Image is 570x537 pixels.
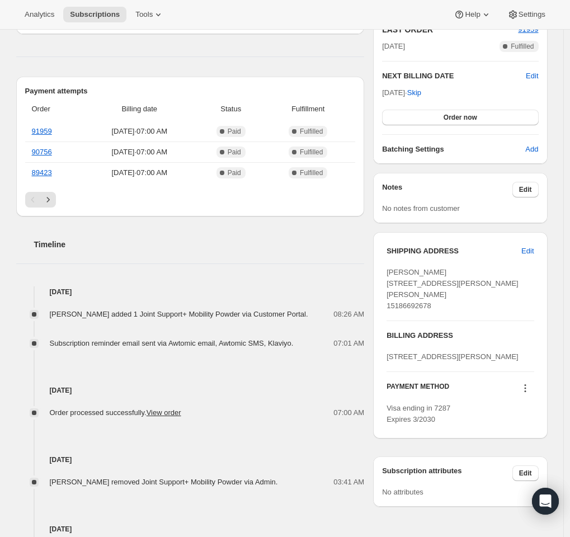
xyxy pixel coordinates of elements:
h6: Batching Settings [382,144,525,155]
button: Subscriptions [63,7,126,22]
span: No attributes [382,488,423,496]
button: Edit [515,242,540,260]
span: Fulfilled [300,127,323,136]
nav: Pagination [25,192,356,208]
span: 03:41 AM [333,477,364,488]
h2: NEXT BILLING DATE [382,70,526,82]
span: Edit [519,469,532,478]
span: Subscription reminder email sent via Awtomic email, Awtomic SMS, Klaviyo. [50,339,294,347]
span: Paid [228,168,241,177]
h4: [DATE] [16,524,365,535]
span: [DATE] · 07:00 AM [84,167,194,178]
span: [PERSON_NAME] [STREET_ADDRESS][PERSON_NAME][PERSON_NAME] 15186692678 [387,268,519,310]
h4: [DATE] [16,454,365,465]
h4: [DATE] [16,385,365,396]
a: View order [147,408,181,417]
span: Fulfillment [267,103,348,115]
button: Settings [501,7,552,22]
span: Paid [228,127,241,136]
span: Settings [519,10,545,19]
button: Add [519,140,545,158]
span: Subscriptions [70,10,120,19]
button: Next [40,192,56,208]
span: Analytics [25,10,54,19]
span: 07:01 AM [333,338,364,349]
a: 91959 [32,127,52,135]
button: Edit [512,182,539,197]
span: [DATE] · [382,88,421,97]
span: [STREET_ADDRESS][PERSON_NAME] [387,352,519,361]
span: Fulfilled [511,42,534,51]
span: Billing date [84,103,194,115]
span: No notes from customer [382,204,460,213]
span: Skip [407,87,421,98]
span: Order now [444,113,477,122]
button: Skip [401,84,428,102]
h3: SHIPPING ADDRESS [387,246,521,257]
button: Tools [129,7,171,22]
a: 89423 [32,168,52,177]
span: 07:00 AM [333,407,364,418]
div: Open Intercom Messenger [532,488,559,515]
span: [PERSON_NAME] added 1 Joint Support+ Mobility Powder via Customer Portal. [50,310,308,318]
span: [DATE] [382,41,405,52]
button: Help [447,7,498,22]
span: Tools [135,10,153,19]
span: Order processed successfully. [50,408,181,417]
span: Status [201,103,261,115]
button: Order now [382,110,538,125]
button: Analytics [18,7,61,22]
h2: Timeline [34,239,365,250]
h2: Payment attempts [25,86,356,97]
button: 91959 [518,24,538,35]
button: Edit [512,465,539,481]
span: [DATE] · 07:00 AM [84,147,194,158]
button: Edit [526,70,538,82]
span: Edit [521,246,534,257]
span: Paid [228,148,241,157]
h4: [DATE] [16,286,365,298]
span: 08:26 AM [333,309,364,320]
h2: LAST ORDER [382,24,518,35]
span: Fulfilled [300,148,323,157]
span: [DATE] · 07:00 AM [84,126,194,137]
span: Add [525,144,538,155]
span: Help [465,10,480,19]
span: Visa ending in 7287 Expires 3/2030 [387,404,450,423]
span: Edit [519,185,532,194]
span: [PERSON_NAME] removed Joint Support+ Mobility Powder via Admin. [50,478,278,486]
h3: Subscription attributes [382,465,512,481]
th: Order [25,97,82,121]
a: 90756 [32,148,52,156]
h3: BILLING ADDRESS [387,330,534,341]
span: Fulfilled [300,168,323,177]
h3: PAYMENT METHOD [387,382,449,397]
h3: Notes [382,182,512,197]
